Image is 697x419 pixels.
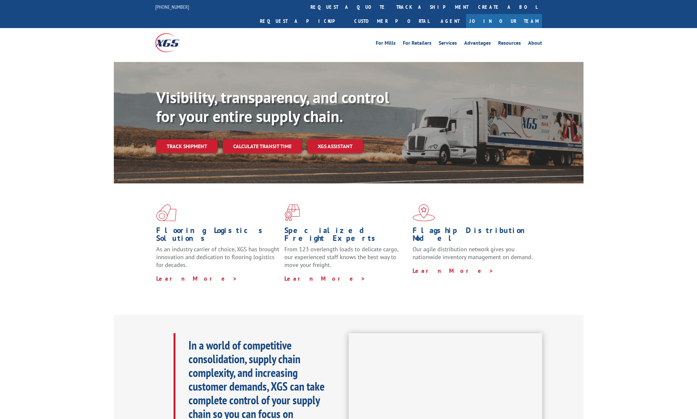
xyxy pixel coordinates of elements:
a: Advantages [464,40,491,48]
img: xgs-icon-total-supply-chain-intelligence-red [156,204,176,221]
a: Join Our Team [466,14,542,28]
a: Learn More > [156,275,237,282]
a: About [528,40,542,48]
b: Visibility, transparency, and control for your entire supply chain. [156,87,389,126]
a: Calculate transit time [223,139,302,153]
img: xgs-icon-flagship-distribution-model-red [413,204,435,221]
img: xgs-icon-focused-on-flooring-red [284,204,300,221]
p: From 123 overlength loads to delicate cargo, our experienced staff knows the best way to move you... [284,245,408,274]
h1: Flooring Logistics Solutions [156,226,280,245]
a: Services [439,40,457,48]
a: For Retailers [403,40,432,48]
a: Agent [434,14,466,28]
a: Customer Portal [349,14,434,28]
a: Track shipment [156,139,218,153]
a: Resources [498,40,521,48]
a: Request a pickup [255,14,349,28]
a: XGS ASSISTANT [307,139,363,153]
a: Learn More > [413,267,494,274]
h1: Specialized Freight Experts [284,226,408,245]
span: Our agile distribution network gives you nationwide inventory management on demand. [413,245,533,261]
span: As an industry carrier of choice, XGS has brought innovation and dedication to flooring logistics... [156,245,279,269]
a: [PHONE_NUMBER] [155,4,189,10]
a: Learn More > [284,275,366,282]
a: For Mills [376,40,396,48]
h1: Flagship Distribution Model [413,226,536,245]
